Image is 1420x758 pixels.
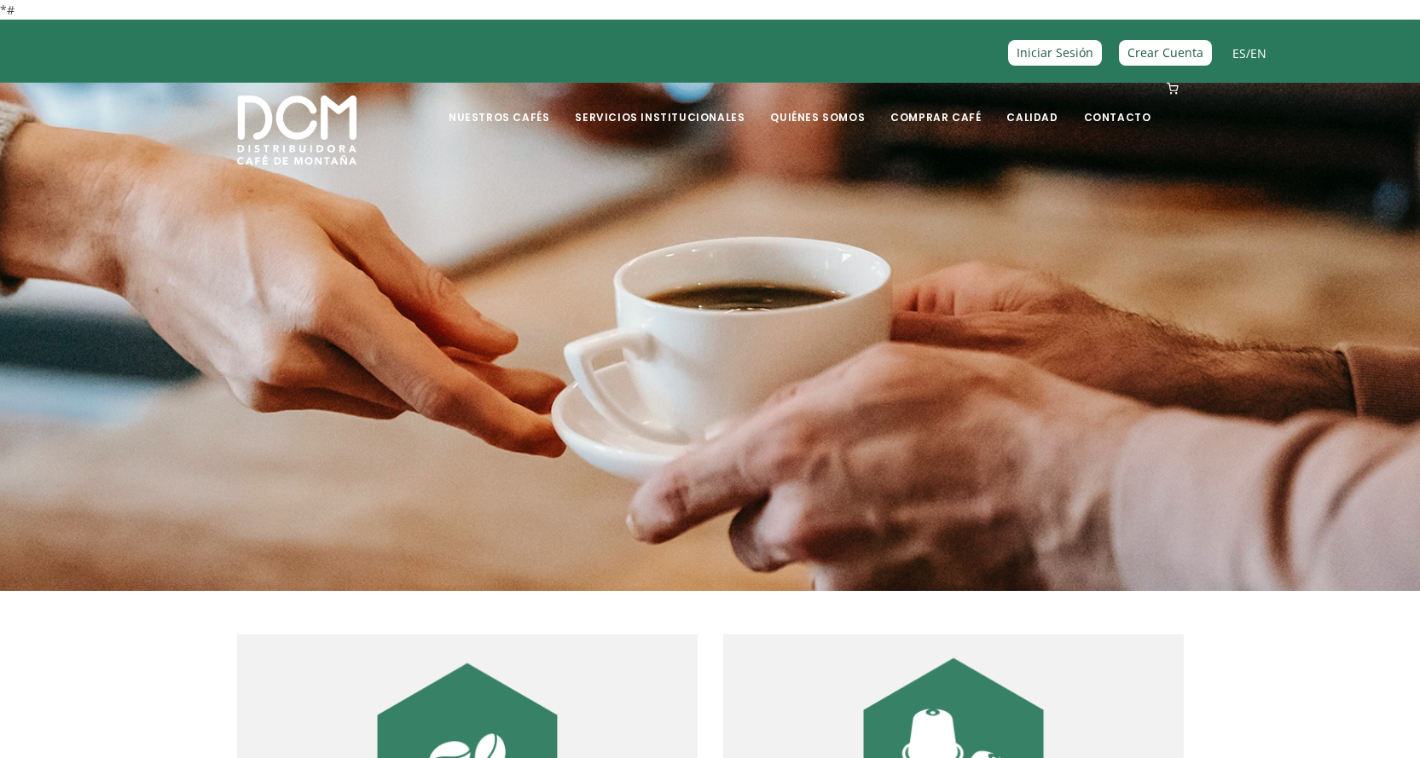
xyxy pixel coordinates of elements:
[1232,45,1246,61] a: ES
[1250,45,1266,61] a: EN
[880,84,991,124] a: Comprar Café
[565,84,755,124] a: Servicios Institucionales
[760,84,875,124] a: Quiénes Somos
[996,84,1068,124] a: Calidad
[1008,40,1102,65] a: Iniciar Sesión
[438,84,559,124] a: Nuestros Cafés
[1119,40,1212,65] a: Crear Cuenta
[1232,43,1266,63] span: /
[1074,84,1162,124] a: Contacto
